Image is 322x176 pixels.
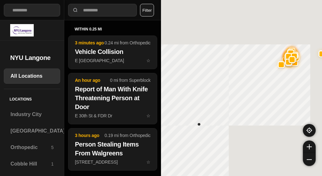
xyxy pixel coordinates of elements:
[68,128,157,171] button: 3 hours ago0.19 mi from OrthopedicPerson Stealing Items From Walgreens[STREET_ADDRESS]star
[4,89,60,107] h5: Locations
[75,159,150,165] p: [STREET_ADDRESS]
[75,132,104,139] p: 3 hours ago
[51,144,54,151] p: 5
[10,24,34,36] img: logo
[146,58,150,63] span: star
[68,113,157,118] a: An hour ago0 mi from SuperblockReport of Man With Knife Threatening Person at DoorE 30th St & FDR...
[75,77,110,83] p: An hour ago
[105,40,150,46] p: 0.24 mi from Orthopedic
[10,144,51,151] h3: Orthopedic
[4,68,60,84] a: All Locations
[10,127,65,135] h3: [GEOGRAPHIC_DATA]
[72,7,79,13] img: search
[307,144,312,149] img: zoom-in
[110,77,150,83] p: 0 mi from Superblock
[4,123,60,139] a: [GEOGRAPHIC_DATA]
[10,53,54,62] h2: NYU Langone
[140,4,154,16] button: Filter
[306,127,312,133] img: recenter
[75,40,104,46] p: 3 minutes ago
[10,72,53,80] h3: All Locations
[146,160,150,165] span: star
[4,107,60,122] a: Industry City
[307,157,312,162] img: zoom-out
[105,132,150,139] p: 0.19 mi from Orthopedic
[303,153,316,166] button: zoom-out
[303,124,316,137] button: recenter
[10,111,53,118] h3: Industry City
[68,36,157,69] button: 3 minutes ago0.24 mi from OrthopedicVehicle CollisionE [GEOGRAPHIC_DATA]star
[68,58,157,63] a: 3 minutes ago0.24 mi from OrthopedicVehicle CollisionE [GEOGRAPHIC_DATA]star
[68,159,157,165] a: 3 hours ago0.19 mi from OrthopedicPerson Stealing Items From Walgreens[STREET_ADDRESS]star
[75,47,150,56] h2: Vehicle Collision
[75,113,150,119] p: E 30th St & FDR Dr
[51,161,54,167] p: 1
[4,140,60,155] a: Orthopedic5
[146,113,150,118] span: star
[75,85,150,111] h2: Report of Man With Knife Threatening Person at Door
[75,140,150,158] h2: Person Stealing Items From Walgreens
[75,57,150,64] p: E [GEOGRAPHIC_DATA]
[68,73,157,124] button: An hour ago0 mi from SuperblockReport of Man With Knife Threatening Person at DoorE 30th St & FDR...
[4,156,60,172] a: Cobble Hill1
[74,27,151,32] h5: within 0.25 mi
[10,160,51,168] h3: Cobble Hill
[303,140,316,153] button: zoom-in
